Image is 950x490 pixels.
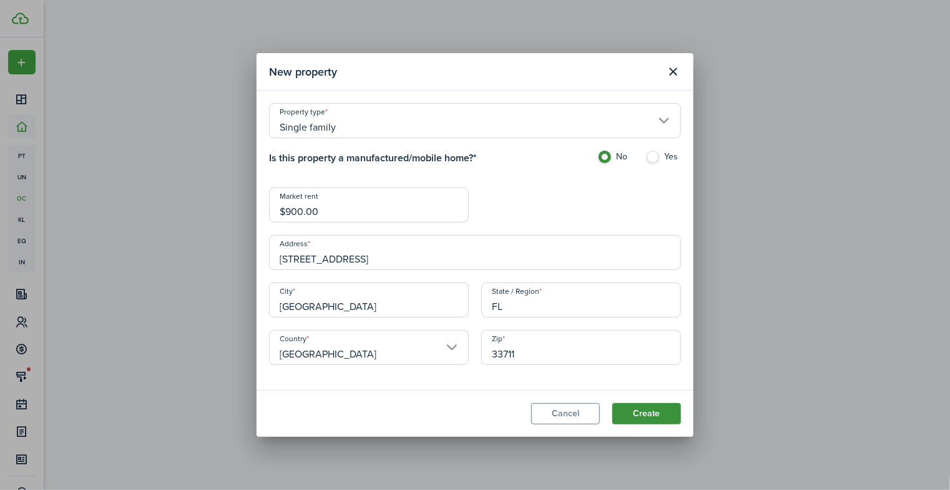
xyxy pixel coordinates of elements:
[269,103,681,138] input: Property type
[269,235,681,270] input: Start typing the address and then select from the dropdown
[612,403,681,424] button: Create
[663,61,684,82] button: Close modal
[597,151,633,169] label: No
[269,151,597,166] h4: Is this property a manufactured/mobile home? *
[645,151,681,169] label: Yes
[269,187,469,222] input: 0.00
[269,59,660,84] modal-title: New property
[531,403,600,424] button: Cancel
